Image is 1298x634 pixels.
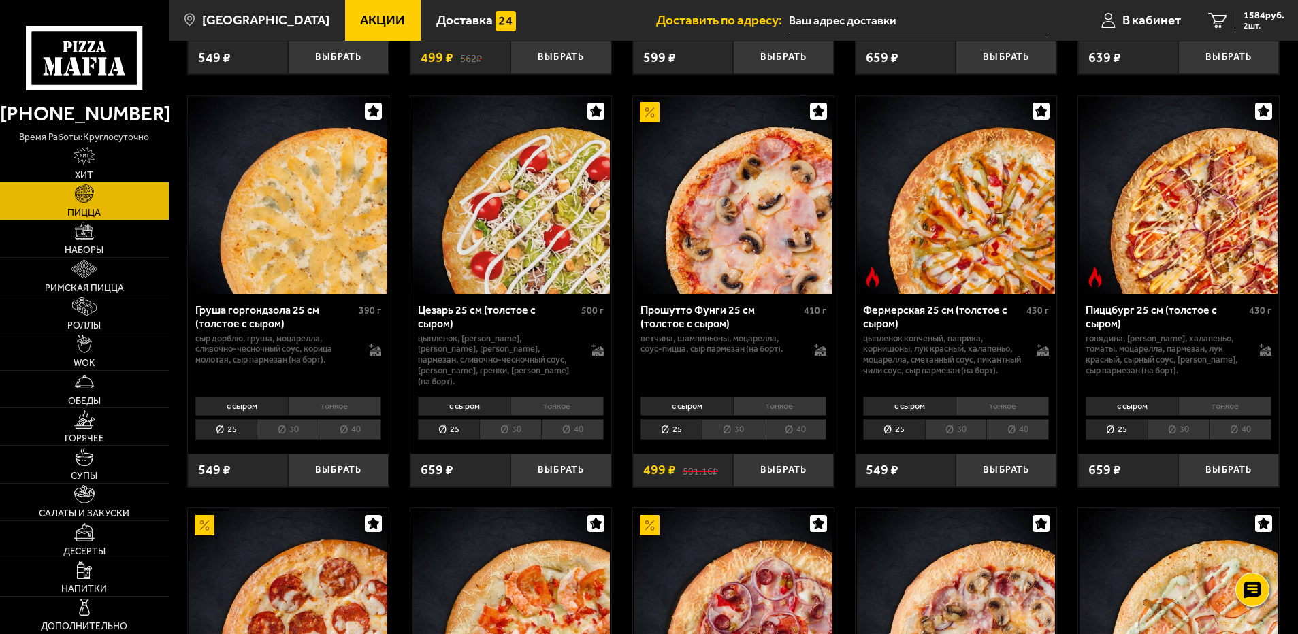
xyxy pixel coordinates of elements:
span: Акции [360,14,405,27]
span: 659 ₽ [866,51,898,65]
img: Фермерская 25 см (толстое с сыром) [857,96,1055,294]
img: 15daf4d41897b9f0e9f617042186c801.svg [496,11,516,31]
span: 659 ₽ [421,463,453,477]
span: Горячее [65,434,104,444]
p: цыпленок, [PERSON_NAME], [PERSON_NAME], [PERSON_NAME], пармезан, сливочно-чесночный соус, [PERSON... [418,333,579,387]
span: Доставить по адресу: [656,14,789,27]
span: Доставка [436,14,493,27]
span: 430 г [1249,305,1271,316]
span: 659 ₽ [1088,463,1121,477]
span: 549 ₽ [198,51,231,65]
li: тонкое [1178,397,1271,416]
li: 30 [479,419,541,440]
li: 25 [863,419,925,440]
a: Груша горгондзола 25 см (толстое с сыром) [188,96,389,294]
li: с сыром [640,397,733,416]
li: 30 [1148,419,1210,440]
img: Акционный [195,515,215,535]
li: с сыром [418,397,510,416]
button: Выбрать [733,454,834,487]
li: 25 [640,419,702,440]
span: 500 г [581,305,604,316]
span: Салаты и закуски [39,509,129,518]
p: цыпленок копченый, паприка, корнишоны, лук красный, халапеньо, моцарелла, сметанный соус, пикантн... [863,333,1024,377]
a: АкционныйПрошутто Фунги 25 см (толстое с сыром) [633,96,834,294]
li: 40 [986,419,1049,440]
span: В кабинет [1122,14,1181,27]
li: с сыром [863,397,956,416]
li: тонкое [510,397,604,416]
li: 40 [319,419,381,440]
button: Выбрать [288,454,389,487]
div: Пиццбург 25 см (толстое с сыром) [1086,303,1246,329]
li: 25 [418,419,480,440]
s: 591.16 ₽ [683,463,718,477]
a: Цезарь 25 см (толстое с сыром) [410,96,611,294]
li: с сыром [1086,397,1178,416]
li: 30 [925,419,987,440]
li: тонкое [956,397,1049,416]
input: Ваш адрес доставки [789,8,1048,33]
li: 40 [764,419,826,440]
li: с сыром [195,397,288,416]
button: Выбрать [1178,454,1279,487]
span: проспект Культуры, 44 [789,8,1048,33]
span: 639 ₽ [1088,51,1121,65]
span: Обеды [68,397,101,406]
p: ветчина, шампиньоны, моцарелла, соус-пицца, сыр пармезан (на борт). [640,333,801,355]
img: Цезарь 25 см (толстое с сыром) [412,96,610,294]
p: сыр дорблю, груша, моцарелла, сливочно-чесночный соус, корица молотая, сыр пармезан (на борт). [195,333,356,366]
p: говядина, [PERSON_NAME], халапеньо, томаты, моцарелла, пармезан, лук красный, сырный соус, [PERSO... [1086,333,1246,377]
a: Острое блюдоПиццбург 25 см (толстое с сыром) [1078,96,1279,294]
li: 30 [257,419,319,440]
span: Напитки [61,584,107,594]
a: Острое блюдоФермерская 25 см (толстое с сыром) [856,96,1056,294]
img: Острое блюдо [1085,267,1105,287]
span: 549 ₽ [198,463,231,477]
button: Выбрать [733,41,834,74]
img: Острое блюдо [862,267,883,287]
div: Груша горгондзола 25 см (толстое с сыром) [195,303,355,329]
span: Римская пицца [45,284,124,293]
div: Фермерская 25 см (толстое с сыром) [863,303,1023,329]
div: Прошутто Фунги 25 см (толстое с сыром) [640,303,800,329]
li: 40 [541,419,604,440]
span: 599 ₽ [643,51,676,65]
span: 499 ₽ [643,463,676,477]
span: 1584 руб. [1244,11,1284,20]
button: Выбрать [510,41,611,74]
img: Пиццбург 25 см (толстое с сыром) [1080,96,1278,294]
span: 2 шт. [1244,22,1284,30]
span: 499 ₽ [421,51,453,65]
button: Выбрать [288,41,389,74]
li: 25 [195,419,257,440]
li: тонкое [733,397,826,416]
img: Прошутто Фунги 25 см (толстое с сыром) [634,96,832,294]
div: Цезарь 25 см (толстое с сыром) [418,303,578,329]
span: [GEOGRAPHIC_DATA] [202,14,329,27]
s: 562 ₽ [460,51,482,65]
li: тонкое [288,397,381,416]
img: Акционный [640,102,660,122]
span: Хит [75,171,93,180]
span: 549 ₽ [866,463,898,477]
button: Выбрать [956,41,1056,74]
button: Выбрать [510,454,611,487]
img: Груша горгондзола 25 см (толстое с сыром) [189,96,387,294]
li: 30 [702,419,764,440]
span: Дополнительно [41,622,127,631]
span: Десерты [63,547,106,556]
span: Наборы [65,246,103,255]
span: Супы [71,471,97,481]
span: 410 г [804,305,826,316]
button: Выбрать [956,454,1056,487]
span: 390 г [359,305,381,316]
span: Пицца [67,208,101,218]
li: 40 [1209,419,1271,440]
img: Акционный [640,515,660,535]
span: Роллы [67,321,101,331]
button: Выбрать [1178,41,1279,74]
li: 25 [1086,419,1148,440]
span: WOK [74,358,95,368]
span: 430 г [1026,305,1049,316]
